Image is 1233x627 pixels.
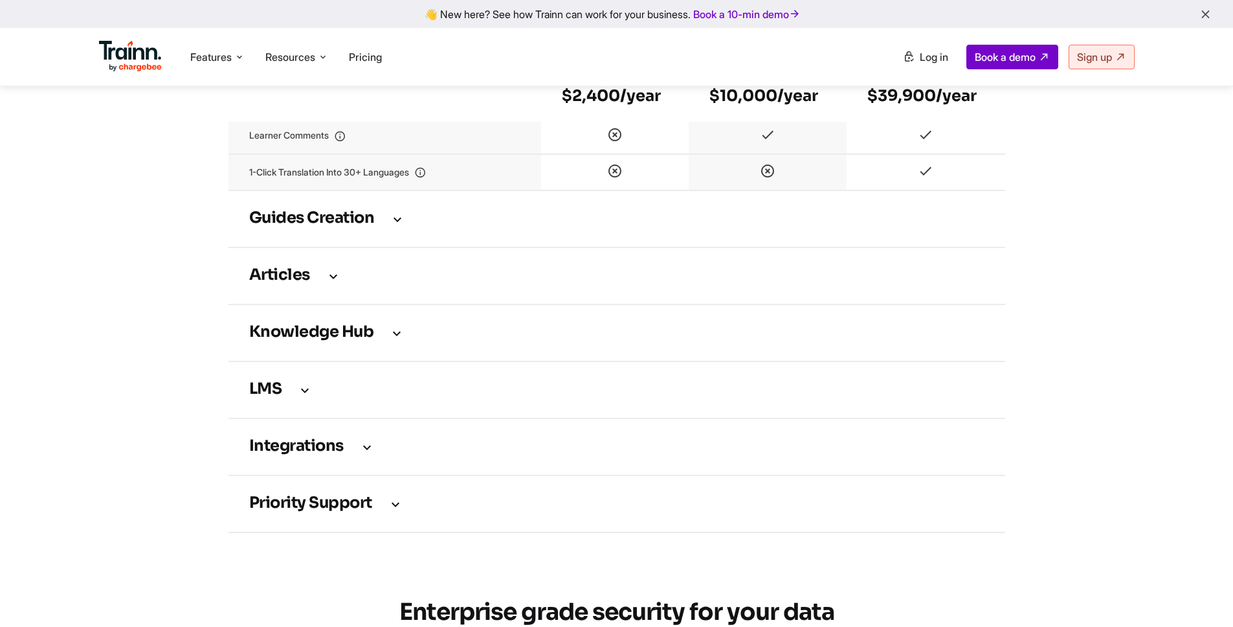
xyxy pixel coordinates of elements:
[190,50,232,64] span: Features
[920,51,948,63] span: Log in
[975,51,1036,63] span: Book a demo
[249,497,984,511] h3: Priority support
[691,5,803,23] a: Book a 10-min demo
[562,85,668,106] h6: $2,400/year
[249,269,984,283] h3: Articles
[1168,565,1233,627] iframe: Chat Widget
[895,45,956,69] a: Log in
[8,8,1225,20] div: 👋 New here? See how Trainn can work for your business.
[349,51,382,63] a: Pricing
[1069,45,1135,69] a: Sign up
[265,50,315,64] span: Resources
[966,45,1058,69] a: Book a demo
[867,85,984,106] h6: $39,900/year
[1077,51,1112,63] span: Sign up
[228,154,541,190] td: 1-Click translation into 30+ languages
[99,41,162,72] img: Trainn Logo
[228,118,541,154] td: Learner comments
[249,440,984,454] h3: Integrations
[249,383,984,397] h3: LMS
[709,85,826,106] h6: $10,000/year
[249,326,984,340] h3: Knowledge Hub
[249,212,984,226] h3: Guides creation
